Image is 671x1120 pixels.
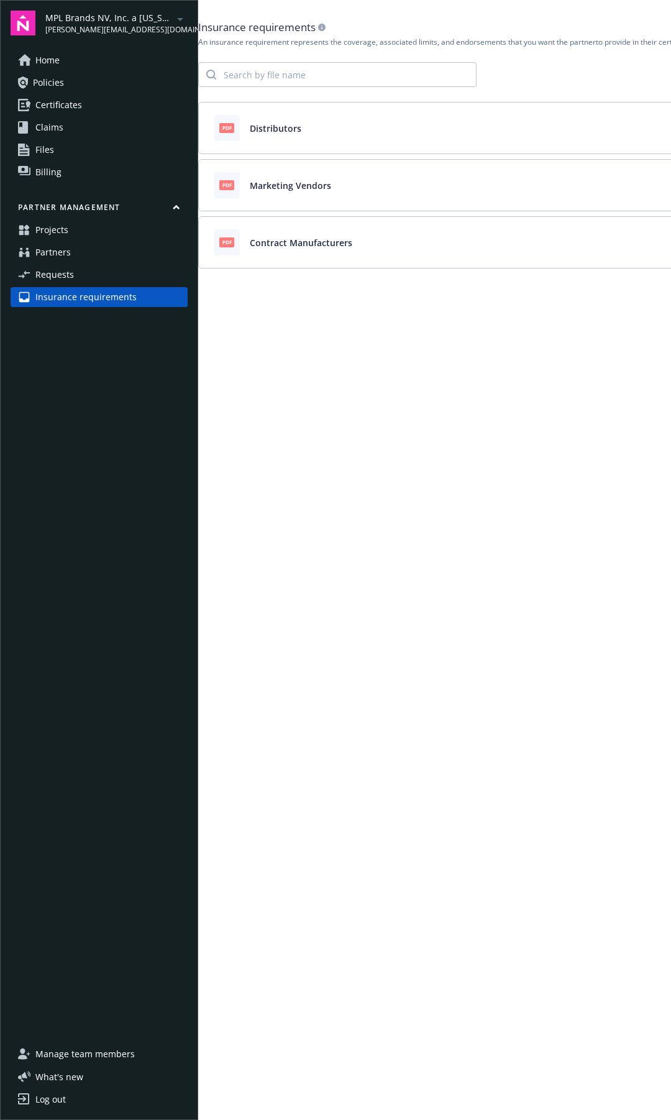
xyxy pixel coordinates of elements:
span: Home [35,50,60,70]
a: arrowDropDown [173,11,188,26]
span: [PERSON_NAME][EMAIL_ADDRESS][DOMAIN_NAME] [45,24,173,35]
a: Files [11,140,188,160]
span: Requests [35,265,74,285]
svg: Search [206,70,216,80]
span: Distributors [250,122,301,135]
span: MPL Brands NV, Inc. a [US_STATE] Corporation [45,11,173,24]
span: Files [35,140,54,160]
span: Contract Manufacturers [250,236,352,249]
a: Billing [11,162,188,182]
span: What ' s new [35,1070,83,1083]
a: Home [11,50,188,70]
div: Log out [35,1090,66,1109]
input: Search by file name [216,63,476,86]
span: Projects [35,220,68,240]
a: Claims [11,117,188,137]
button: Partner management [11,202,188,218]
a: Insurance requirements [11,287,188,307]
a: Certificates [11,95,188,115]
button: MPL Brands NV, Inc. a [US_STATE] Corporation[PERSON_NAME][EMAIL_ADDRESS][DOMAIN_NAME]arrowDropDown [45,11,188,35]
span: Marketing Vendors [250,179,331,192]
span: pdf [219,237,234,247]
span: Policies [33,73,64,93]
a: Manage team members [11,1044,188,1064]
span: Manage team members [35,1044,135,1064]
button: What's new [11,1070,103,1083]
span: Billing [35,162,62,182]
a: Policies [11,73,188,93]
a: Partners [11,242,188,262]
img: navigator-logo.svg [11,11,35,35]
a: Projects [11,220,188,240]
span: pdf [219,123,234,132]
a: Requests [11,265,188,285]
span: Claims [35,117,63,137]
span: pdf [219,180,234,190]
span: Insurance requirements [35,287,137,307]
span: Partners [35,242,71,262]
span: Certificates [35,95,82,115]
